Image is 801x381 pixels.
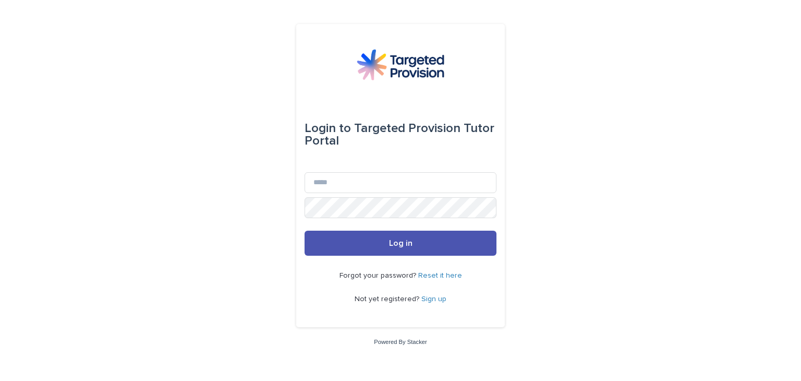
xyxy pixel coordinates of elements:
a: Powered By Stacker [374,339,427,345]
img: M5nRWzHhSzIhMunXDL62 [357,49,444,80]
span: Not yet registered? [355,295,421,303]
span: Login to [305,122,351,135]
a: Reset it here [418,272,462,279]
button: Log in [305,231,496,256]
span: Forgot your password? [339,272,418,279]
div: Targeted Provision Tutor Portal [305,114,496,156]
a: Sign up [421,295,446,303]
span: Log in [389,239,412,247]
